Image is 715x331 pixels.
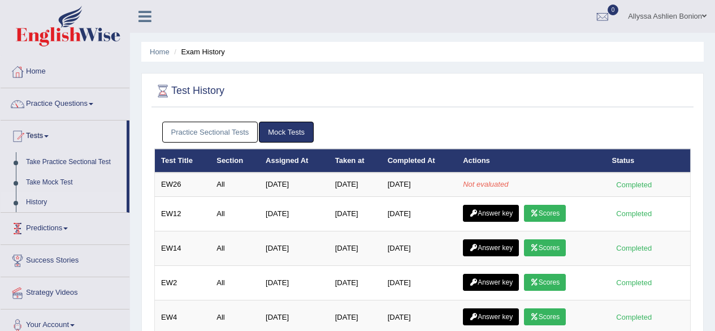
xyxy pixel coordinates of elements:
th: Status [606,149,691,173]
div: Completed [612,208,656,220]
td: EW12 [155,196,211,231]
a: Mock Tests [259,122,314,143]
a: Strategy Videos [1,277,129,306]
a: Home [150,48,170,56]
a: Predictions [1,213,129,241]
td: [DATE] [329,196,382,231]
td: All [210,173,259,196]
td: All [210,231,259,265]
td: [DATE] [382,265,457,300]
a: Success Stories [1,245,129,273]
span: 0 [608,5,619,15]
td: [DATE] [259,231,329,265]
td: [DATE] [329,231,382,265]
td: All [210,196,259,231]
li: Exam History [171,46,225,57]
a: Answer key [463,308,519,325]
th: Section [210,149,259,173]
a: Take Mock Test [21,173,127,193]
td: [DATE] [382,231,457,265]
th: Assigned At [259,149,329,173]
td: EW2 [155,265,211,300]
td: EW26 [155,173,211,196]
a: Tests [1,121,127,149]
td: [DATE] [259,265,329,300]
a: Take Practice Sectional Test [21,152,127,173]
td: [DATE] [329,173,382,196]
td: [DATE] [329,265,382,300]
a: Practice Sectional Tests [162,122,258,143]
a: Answer key [463,274,519,291]
div: Completed [612,179,656,191]
a: Scores [524,205,566,222]
th: Actions [457,149,605,173]
th: Taken at [329,149,382,173]
td: [DATE] [259,196,329,231]
a: Scores [524,308,566,325]
a: Practice Questions [1,88,129,117]
td: [DATE] [382,196,457,231]
a: Scores [524,239,566,256]
td: [DATE] [382,173,457,196]
th: Test Title [155,149,211,173]
td: All [210,265,259,300]
td: [DATE] [259,173,329,196]
a: History [21,192,127,213]
div: Completed [612,277,656,289]
td: EW14 [155,231,211,265]
div: Completed [612,242,656,254]
a: Answer key [463,205,519,222]
em: Not evaluated [463,180,508,188]
a: Home [1,56,129,84]
div: Completed [612,311,656,323]
th: Completed At [382,149,457,173]
a: Scores [524,274,566,291]
a: Answer key [463,239,519,256]
h2: Test History [154,83,224,100]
